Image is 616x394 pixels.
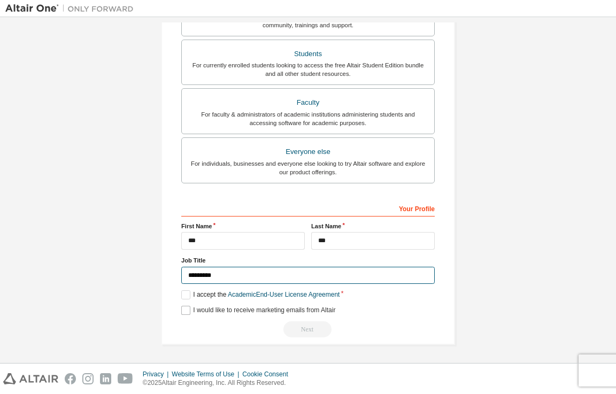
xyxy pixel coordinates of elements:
[100,373,111,384] img: linkedin.svg
[3,373,58,384] img: altair_logo.svg
[228,291,340,298] a: Academic End-User License Agreement
[181,199,435,217] div: Your Profile
[188,144,428,159] div: Everyone else
[5,3,139,14] img: Altair One
[188,61,428,78] div: For currently enrolled students looking to access the free Altair Student Edition bundle and all ...
[181,256,435,265] label: Job Title
[181,290,340,299] label: I accept the
[188,159,428,176] div: For individuals, businesses and everyone else looking to try Altair software and explore our prod...
[143,378,295,388] p: © 2025 Altair Engineering, Inc. All Rights Reserved.
[181,222,305,230] label: First Name
[172,370,242,378] div: Website Terms of Use
[181,306,335,315] label: I would like to receive marketing emails from Altair
[65,373,76,384] img: facebook.svg
[143,370,172,378] div: Privacy
[188,95,428,110] div: Faculty
[311,222,435,230] label: Last Name
[181,321,435,337] div: You need to provide your academic email
[188,47,428,61] div: Students
[82,373,94,384] img: instagram.svg
[188,110,428,127] div: For faculty & administrators of academic institutions administering students and accessing softwa...
[242,370,294,378] div: Cookie Consent
[118,373,133,384] img: youtube.svg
